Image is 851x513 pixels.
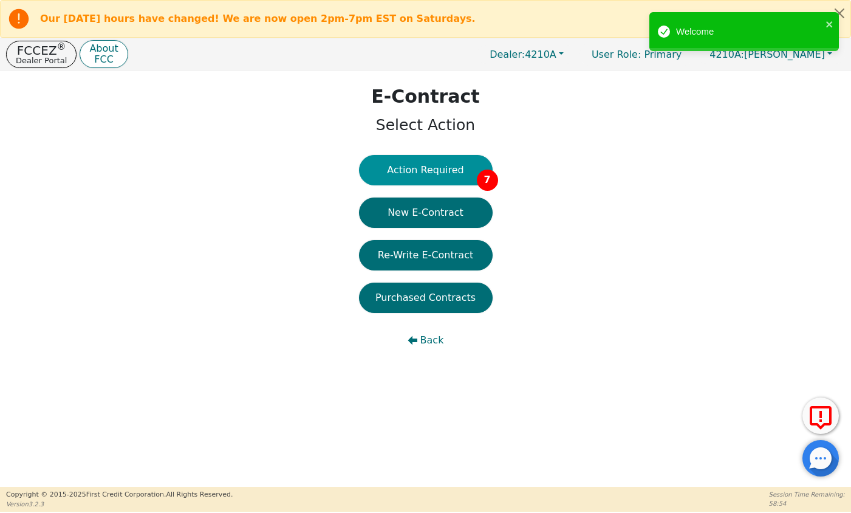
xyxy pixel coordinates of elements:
[829,1,850,26] button: Close alert
[371,86,479,108] h1: E-Contract
[80,40,128,69] button: AboutFCC
[592,49,641,60] span: User Role :
[40,13,476,24] b: Our [DATE] hours have changed! We are now open 2pm-7pm EST on Saturdays.
[477,45,576,64] button: Dealer:4210A
[359,283,493,313] button: Purchased Contracts
[825,17,834,31] button: close
[16,44,67,57] p: FCCEZ
[769,499,845,508] p: 58:54
[6,490,233,500] p: Copyright © 2015- 2025 First Credit Corporation.
[6,500,233,509] p: Version 3.2.3
[769,490,845,499] p: Session Time Remaining:
[709,49,744,60] span: 4210A:
[57,41,66,52] sup: ®
[490,49,556,60] span: 4210A
[420,333,444,348] span: Back
[359,198,493,228] button: New E-Contract
[89,55,118,64] p: FCC
[16,57,67,64] p: Dealer Portal
[579,43,694,66] p: Primary
[579,43,694,66] a: User Role: Primary
[802,398,839,434] button: Report Error to FCC
[89,44,118,53] p: About
[709,49,825,60] span: [PERSON_NAME]
[359,240,493,270] button: Re-Write E-Contract
[6,41,77,68] button: FCCEZ®Dealer Portal
[490,49,525,60] span: Dealer:
[359,325,493,356] button: Back
[166,491,233,498] span: All Rights Reserved.
[477,170,498,191] span: 7
[676,25,822,39] div: Welcome
[371,114,479,137] p: Select Action
[359,155,493,185] button: Action Required7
